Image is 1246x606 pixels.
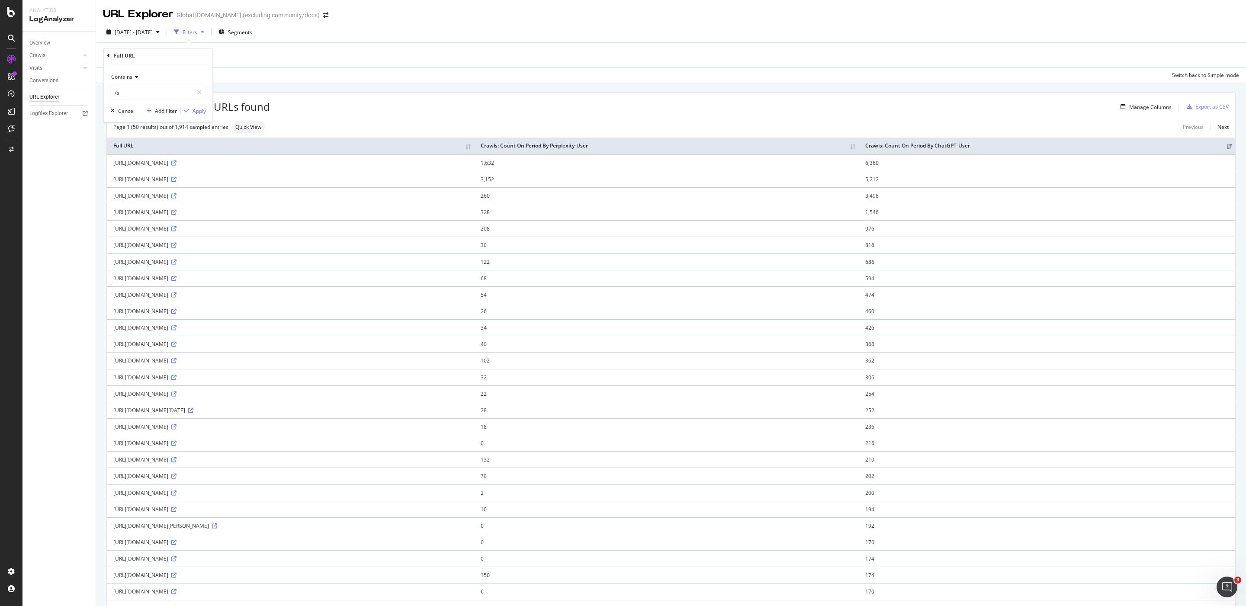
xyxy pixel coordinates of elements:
[103,25,163,39] button: [DATE] - [DATE]
[859,286,1235,303] td: 474
[183,29,197,36] div: Filters
[474,220,859,237] td: 208
[113,52,135,59] div: Full URL
[232,121,265,133] div: neutral label
[474,369,859,385] td: 32
[474,402,859,418] td: 28
[111,73,132,80] span: Contains
[29,51,81,60] a: Crawls
[1195,103,1229,110] div: Export as CSV
[859,369,1235,385] td: 306
[113,423,468,430] div: [URL][DOMAIN_NAME]
[474,204,859,220] td: 328
[474,418,859,435] td: 18
[859,237,1235,253] td: 816
[113,357,468,364] div: [URL][DOMAIN_NAME]
[107,138,474,154] th: Full URL: activate to sort column ascending
[29,14,89,24] div: LogAnalyzer
[474,253,859,270] td: 122
[113,571,468,579] div: [URL][DOMAIN_NAME]
[113,258,468,266] div: [URL][DOMAIN_NAME]
[859,435,1235,451] td: 216
[859,484,1235,501] td: 200
[474,468,859,484] td: 70
[113,456,468,463] div: [URL][DOMAIN_NAME]
[29,93,90,102] a: URL Explorer
[474,501,859,517] td: 10
[1217,577,1237,597] iframe: Intercom live chat
[474,303,859,319] td: 26
[170,25,208,39] button: Filters
[155,107,177,115] div: Add filter
[113,539,468,546] div: [URL][DOMAIN_NAME]
[103,7,173,22] div: URL Explorer
[215,25,256,39] button: Segments
[113,506,468,513] div: [URL][DOMAIN_NAME]
[113,123,228,131] div: Page 1 (50 results) out of 1,914 sampled entries
[113,241,468,249] div: [URL][DOMAIN_NAME]
[474,484,859,501] td: 2
[113,192,468,199] div: [URL][DOMAIN_NAME]
[113,472,468,480] div: [URL][DOMAIN_NAME]
[113,374,468,381] div: [URL][DOMAIN_NAME]
[859,352,1235,369] td: 362
[859,138,1235,154] th: Crawls: Count On Period By ChatGPT-User: activate to sort column ascending
[859,303,1235,319] td: 460
[474,286,859,303] td: 54
[474,319,859,336] td: 34
[29,64,42,73] div: Visits
[29,93,59,102] div: URL Explorer
[859,187,1235,204] td: 3,498
[143,106,177,115] button: Add filter
[113,176,468,183] div: [URL][DOMAIN_NAME]
[859,270,1235,286] td: 594
[113,275,468,282] div: [URL][DOMAIN_NAME]
[1169,68,1239,82] button: Switch back to Simple mode
[113,324,468,331] div: [URL][DOMAIN_NAME]
[115,29,153,36] span: [DATE] - [DATE]
[1172,71,1239,79] div: Switch back to Simple mode
[859,468,1235,484] td: 202
[1117,102,1172,112] button: Manage Columns
[1183,100,1229,114] button: Export as CSV
[859,385,1235,402] td: 254
[113,308,468,315] div: [URL][DOMAIN_NAME]
[113,588,468,595] div: [URL][DOMAIN_NAME]
[474,138,859,154] th: Crawls: Count On Period By Perplexity-User: activate to sort column ascending
[29,109,68,118] div: Logfiles Explorer
[859,253,1235,270] td: 686
[474,385,859,402] td: 22
[859,319,1235,336] td: 426
[474,550,859,567] td: 0
[859,583,1235,600] td: 170
[859,451,1235,468] td: 210
[474,187,859,204] td: 260
[235,125,261,130] span: Quick View
[29,7,89,14] div: Analytics
[474,336,859,352] td: 40
[859,336,1235,352] td: 366
[474,154,859,171] td: 1,632
[177,11,320,19] div: Global [DOMAIN_NAME] (excluding community/docs)
[193,107,206,115] div: Apply
[29,109,90,118] a: Logfiles Explorer
[1234,577,1241,584] span: 3
[859,220,1235,237] td: 976
[859,550,1235,567] td: 174
[323,12,328,18] div: arrow-right-arrow-left
[474,435,859,451] td: 0
[474,517,859,534] td: 0
[107,106,135,115] button: Cancel
[474,534,859,550] td: 0
[859,418,1235,435] td: 236
[29,76,90,85] a: Conversions
[228,29,252,36] span: Segments
[859,154,1235,171] td: 6,360
[29,51,45,60] div: Crawls
[29,76,58,85] div: Conversions
[29,38,90,48] a: Overview
[113,340,468,348] div: [URL][DOMAIN_NAME]
[474,451,859,468] td: 132
[113,291,468,298] div: [URL][DOMAIN_NAME]
[859,402,1235,418] td: 252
